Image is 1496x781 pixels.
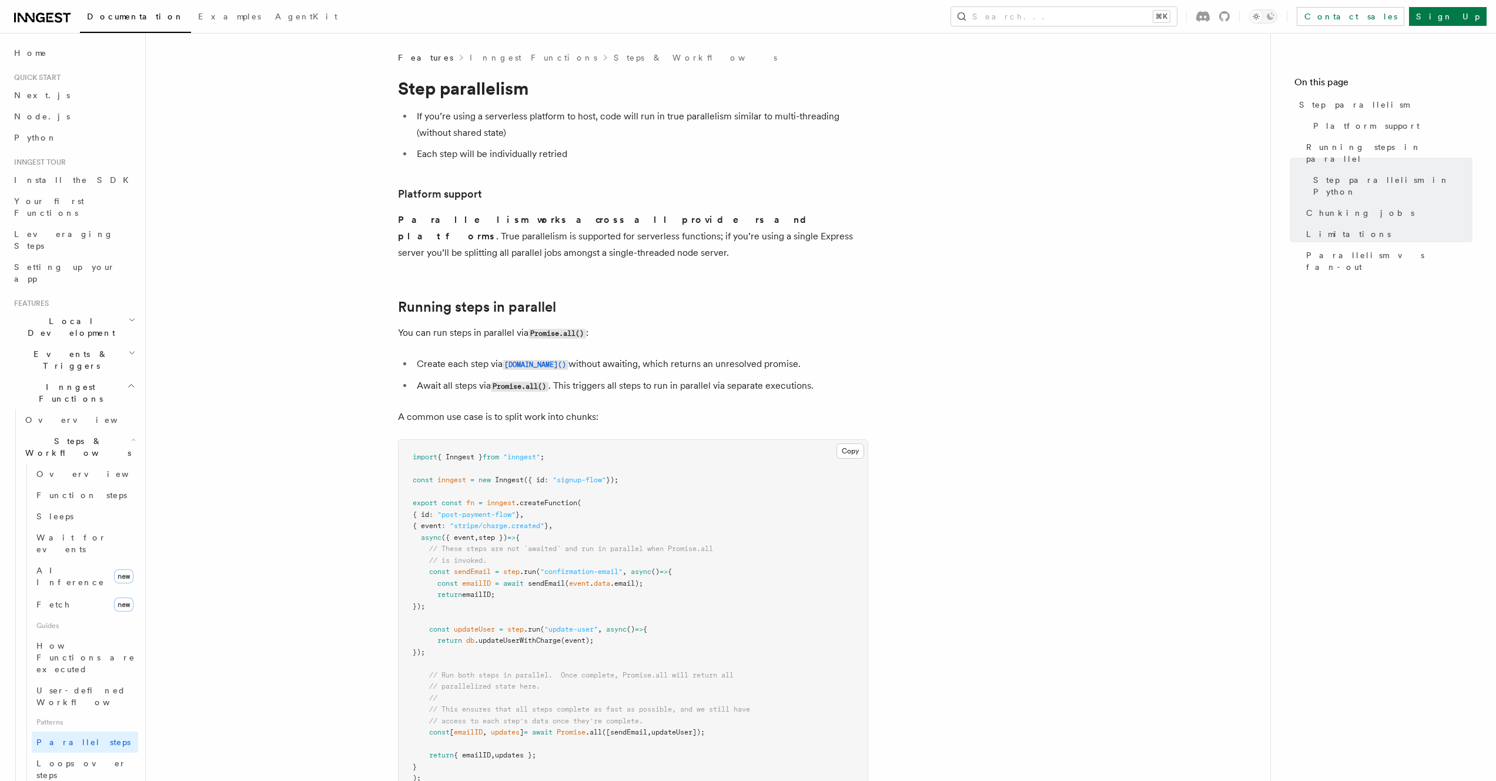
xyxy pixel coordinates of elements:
span: } [516,510,520,519]
a: Running steps in parallel [398,299,556,315]
span: ( [577,499,581,507]
span: "post-payment-flow" [437,510,516,519]
span: data [594,579,610,588]
span: inngest [487,499,516,507]
span: , [520,510,524,519]
span: const [429,728,450,736]
span: const [437,579,458,588]
span: updateUser]); [651,728,705,736]
span: { [668,568,672,576]
a: Sleeps [32,506,138,527]
span: fn [466,499,474,507]
span: Promise [557,728,585,736]
span: event [569,579,590,588]
li: Create each step via without awaiting, which returns an unresolved promise. [413,356,868,373]
a: Step parallelism [1294,94,1472,115]
span: Home [14,47,47,59]
a: Your first Functions [9,191,138,223]
span: emailID [462,579,491,588]
a: Parallel steps [32,732,138,753]
span: Wait for events [36,533,106,554]
a: Function steps [32,485,138,506]
span: from [483,453,499,461]
a: Next.js [9,85,138,106]
li: Await all steps via . This triggers all steps to run in parallel via separate executions. [413,378,868,395]
li: Each step will be individually retried [413,146,868,162]
a: Fetchnew [32,593,138,616]
span: Inngest tour [9,158,66,167]
a: Examples [191,4,268,32]
span: const [413,476,433,484]
span: .run [524,625,540,633]
span: emailID [454,728,483,736]
a: User-defined Workflows [32,680,138,713]
span: = [524,728,528,736]
span: () [627,625,635,633]
a: Setting up your app [9,256,138,289]
span: // Run both steps in parallel. Once complete, Promise.all will return all [429,671,734,679]
span: [ [450,728,454,736]
span: return [429,751,454,759]
span: : [429,510,433,519]
span: updateUser [454,625,495,633]
span: ] [520,728,524,736]
span: => [635,625,643,633]
span: Inngest [495,476,524,484]
span: emailID; [462,590,495,599]
span: import [413,453,437,461]
span: Events & Triggers [9,348,128,372]
h4: On this page [1294,75,1472,94]
a: AgentKit [268,4,344,32]
strong: Parallelism works across all providers and platforms [398,214,816,242]
span: Guides [32,616,138,635]
span: (event); [561,636,594,645]
span: sendEmail [528,579,565,588]
a: Running steps in parallel [1301,136,1472,169]
a: Inngest Functions [470,52,597,64]
code: Promise.all() [491,382,548,392]
span: await [503,579,524,588]
p: You can run steps in parallel via : [398,325,868,342]
span: , [623,568,627,576]
button: Local Development [9,311,138,343]
span: Fetch [36,600,71,609]
span: Python [14,133,57,142]
span: const [429,568,450,576]
span: { emailID [454,751,491,759]
span: .createFunction [516,499,577,507]
span: Patterns [32,713,138,732]
span: Step parallelism in Python [1313,174,1472,198]
span: = [495,568,499,576]
a: Overview [21,409,138,430]
kbd: ⌘K [1153,11,1170,22]
span: , [647,728,651,736]
a: Install the SDK [9,169,138,191]
span: How Functions are executed [36,641,135,674]
span: Overview [25,415,146,425]
span: { id [413,510,429,519]
a: Steps & Workflows [614,52,777,64]
button: Events & Triggers [9,343,138,376]
span: { Inngest } [437,453,483,461]
span: , [548,522,553,530]
a: Platform support [398,186,482,202]
a: Step parallelism in Python [1308,169,1472,202]
span: new [478,476,491,484]
span: = [499,625,503,633]
span: async [606,625,627,633]
span: async [421,533,441,542]
span: updates [491,728,520,736]
span: { event [413,522,441,530]
span: = [495,579,499,588]
span: const [429,625,450,633]
h1: Step parallelism [398,78,868,99]
span: , [474,533,478,542]
span: Loops over steps [36,759,126,780]
span: .all [585,728,602,736]
p: A common use case is to split work into chunks: [398,409,868,425]
span: Features [9,299,49,308]
span: Overview [36,469,158,479]
span: .email); [610,579,643,588]
code: [DOMAIN_NAME]() [503,360,568,370]
a: Python [9,127,138,148]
